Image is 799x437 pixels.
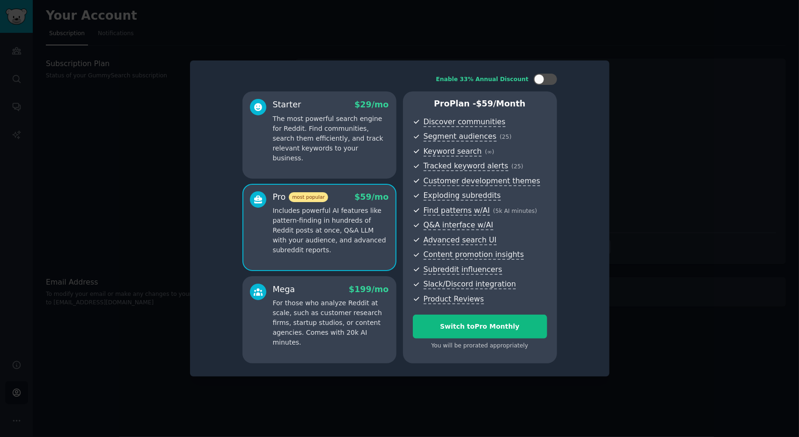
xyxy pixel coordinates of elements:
div: Starter [273,99,301,111]
span: $ 29 /mo [354,100,389,109]
p: Includes powerful AI features like pattern-finding in hundreds of Reddit posts at once, Q&A LLM w... [273,206,389,255]
span: ( 25 ) [500,134,512,140]
span: Q&A interface w/AI [424,220,493,230]
span: Segment audiences [424,132,497,142]
span: ( ∞ ) [485,149,494,155]
div: Mega [273,284,295,295]
span: Advanced search UI [424,235,497,245]
span: Tracked keyword alerts [424,161,508,171]
span: $ 59 /month [476,99,526,108]
p: The most powerful search engine for Reddit. Find communities, search them efficiently, and track ... [273,114,389,163]
p: For those who analyze Reddit at scale, such as customer research firms, startup studios, or conte... [273,298,389,347]
span: Exploding subreddits [424,191,501,201]
span: Content promotion insights [424,250,524,260]
div: Switch to Pro Monthly [413,322,547,332]
span: Find patterns w/AI [424,206,490,216]
span: Discover communities [424,117,506,127]
div: You will be prorated appropriately [413,342,547,350]
span: $ 199 /mo [349,285,389,294]
span: Subreddit influencers [424,265,502,275]
span: Customer development themes [424,176,541,186]
span: $ 59 /mo [354,192,389,202]
span: Product Reviews [424,294,484,304]
span: ( 25 ) [512,163,523,170]
button: Switch toPro Monthly [413,315,547,339]
span: ( 5k AI minutes ) [493,208,537,214]
div: Enable 33% Annual Discount [436,75,529,84]
div: Pro [273,191,328,203]
span: most popular [289,192,328,202]
span: Slack/Discord integration [424,279,516,289]
span: Keyword search [424,147,482,157]
p: Pro Plan - [413,98,547,110]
